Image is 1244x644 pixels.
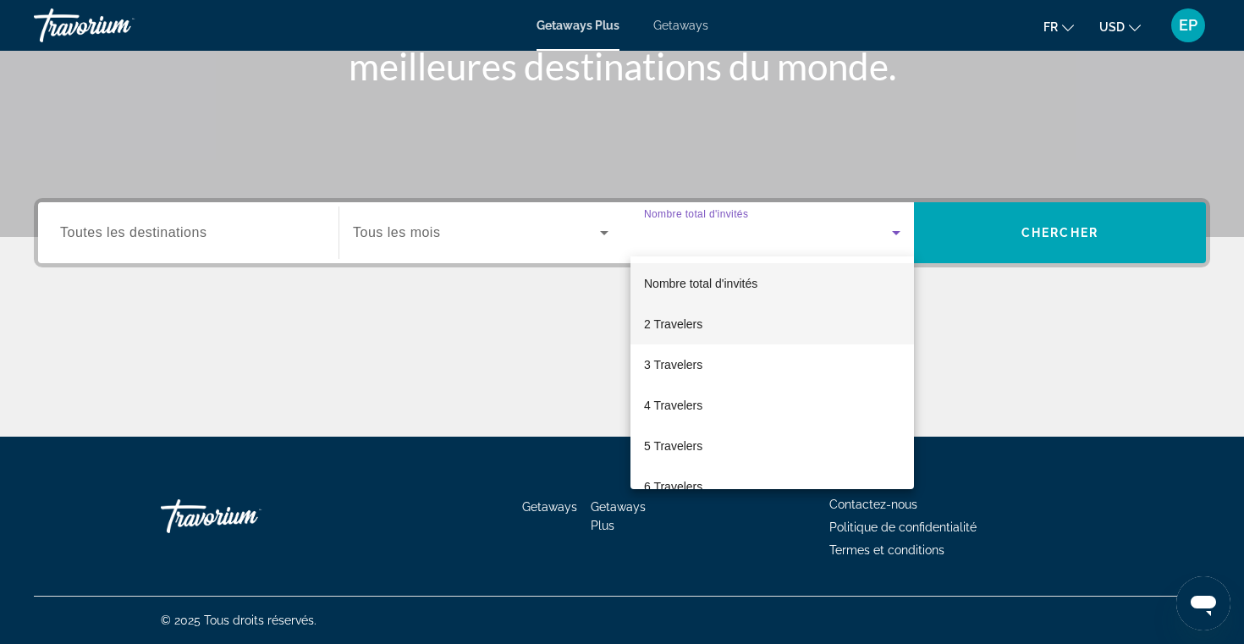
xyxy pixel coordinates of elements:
span: 5 Travelers [644,436,702,456]
span: 2 Travelers [644,314,702,334]
span: 4 Travelers [644,395,702,416]
span: 6 Travelers [644,476,702,497]
iframe: Bouton de lancement de la fenêtre de messagerie [1176,576,1230,630]
span: 3 Travelers [644,355,702,375]
span: Nombre total d'invités [644,277,757,290]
